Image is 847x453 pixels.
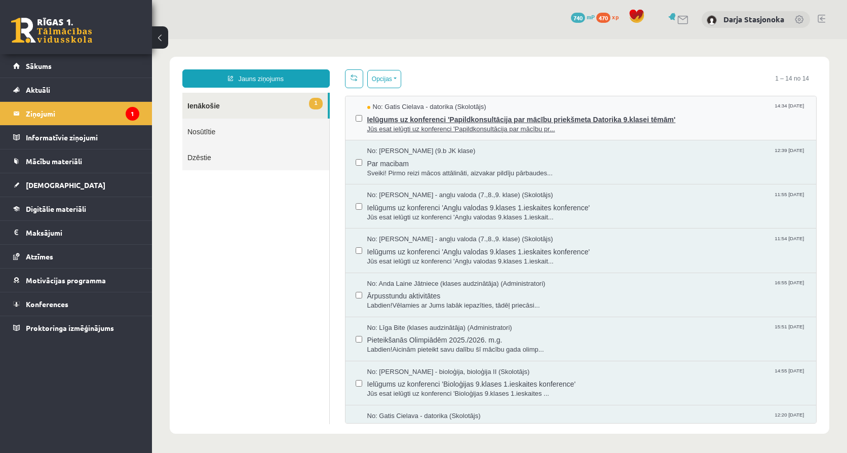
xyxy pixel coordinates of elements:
span: 1 [157,59,170,70]
a: Atzīmes [13,245,139,268]
span: No: Anda Laine Jātniece (klases audzinātāja) (Administratori) [215,240,394,250]
legend: Ziņojumi [26,102,139,125]
span: 12:20 [DATE] [621,372,654,380]
legend: Informatīvie ziņojumi [26,126,139,149]
span: Jūs esat ielūgti uz konferenci 'Angļu valodas 9.klases 1.ieskait... [215,174,654,183]
span: No: [PERSON_NAME] - angļu valoda (7.,8.,9. klase) (Skolotājs) [215,152,401,161]
span: 12:39 [DATE] [621,107,654,115]
span: Jūs esat ielūgti uz konferenci 'Angļu valodas 9.klases 1.ieskait... [215,218,654,228]
a: No: [PERSON_NAME] (9.b JK klase) 12:39 [DATE] Par macibam Sveiki! Pirmo reizi mācos attālināti, a... [215,107,654,139]
a: Mācību materiāli [13,149,139,173]
span: Ielūgums uz konferenci 'Papildkonsultācija par mācību priekšmeta Datorika 9.klasei tēmām' [215,73,654,86]
span: 470 [596,13,610,23]
a: Jauns ziņojums [30,30,178,49]
span: 740 [571,13,585,23]
span: Ielūgums uz konferenci 'Papildkonsultācija par mācību priekšmeta Datorika 9.klasei tēmām' [215,382,654,394]
span: 16:55 [DATE] [621,240,654,248]
a: Informatīvie ziņojumi [13,126,139,149]
span: No: Līga Bite (klases audzinātāja) (Administratori) [215,284,360,294]
a: No: Gatis Cielava - datorika (Skolotājs) 14:34 [DATE] Ielūgums uz konferenci 'Papildkonsultācija ... [215,63,654,95]
span: Atzīmes [26,252,53,261]
span: 11:54 [DATE] [621,196,654,203]
span: Sākums [26,61,52,70]
span: 14:55 [DATE] [621,328,654,336]
a: No: Līga Bite (klases audzinātāja) (Administratori) 15:51 [DATE] Pieteikšanās Olimpiādēm 2025./20... [215,284,654,316]
a: Rīgas 1. Tālmācības vidusskola [11,18,92,43]
a: Konferences [13,292,139,316]
span: No: Gatis Cielava - datorika (Skolotājs) [215,372,329,382]
a: No: [PERSON_NAME] - bioloģija, bioloģija II (Skolotājs) 14:55 [DATE] Ielūgums uz konferenci 'Biol... [215,328,654,360]
a: Aktuāli [13,78,139,101]
span: Labdien!Aicinām pieteikt savu dalību šī mācību gada olimp... [215,306,654,316]
span: Labdien!Vēlamies ar Jums labāk iepazīties, tādēļ priecāsi... [215,262,654,272]
legend: Maksājumi [26,221,139,244]
span: Mācību materiāli [26,157,82,166]
span: 1 – 14 no 14 [615,30,665,49]
span: xp [612,13,619,21]
span: Sveiki! Pirmo reizi mācos attālināti, aizvakar pildīju pārbaudes... [215,130,654,139]
span: Ielūgums uz konferenci 'Bioloģijas 9.klases 1.ieskaites konference' [215,337,654,350]
i: 1 [126,107,139,121]
span: [DEMOGRAPHIC_DATA] [26,180,105,190]
span: 14:34 [DATE] [621,63,654,71]
a: No: [PERSON_NAME] - angļu valoda (7.,8.,9. klase) (Skolotājs) 11:54 [DATE] Ielūgums uz konferenci... [215,196,654,227]
button: Opcijas [215,31,249,49]
span: Proktoringa izmēģinājums [26,323,114,332]
a: Sākums [13,54,139,78]
span: mP [587,13,595,21]
span: Aktuāli [26,85,50,94]
span: No: [PERSON_NAME] (9.b JK klase) [215,107,324,117]
span: No: [PERSON_NAME] - bioloģija, bioloģija II (Skolotājs) [215,328,378,338]
span: Motivācijas programma [26,276,106,285]
span: No: [PERSON_NAME] - angļu valoda (7.,8.,9. klase) (Skolotājs) [215,196,401,205]
span: Par macibam [215,117,654,130]
a: No: Anda Laine Jātniece (klases audzinātāja) (Administratori) 16:55 [DATE] Ārpusstundu aktivitāte... [215,240,654,272]
span: Jūs esat ielūgti uz konferenci 'Papildkonsultācija par mācību pr... [215,86,654,95]
a: 740 mP [571,13,595,21]
a: Digitālie materiāli [13,197,139,220]
img: Darja Stasjonoka [707,15,717,25]
span: Ārpusstundu aktivitātes [215,249,654,262]
span: Konferences [26,299,68,309]
a: Darja Stasjonoka [723,14,784,24]
a: Nosūtītie [30,80,177,105]
a: Ziņojumi1 [13,102,139,125]
a: No: [PERSON_NAME] - angļu valoda (7.,8.,9. klase) (Skolotājs) 11:55 [DATE] Ielūgums uz konferenci... [215,152,654,183]
a: Motivācijas programma [13,269,139,292]
a: No: Gatis Cielava - datorika (Skolotājs) 12:20 [DATE] Ielūgums uz konferenci 'Papildkonsultācija ... [215,372,654,404]
span: 11:55 [DATE] [621,152,654,159]
a: Maksājumi [13,221,139,244]
span: Ielūgums uz konferenci 'Angļu valodas 9.klases 1.ieskaites konference' [215,161,654,174]
span: Pieteikšanās Olimpiādēm 2025./2026. m.g. [215,293,654,306]
a: Proktoringa izmēģinājums [13,316,139,339]
span: No: Gatis Cielava - datorika (Skolotājs) [215,63,334,73]
a: 1Ienākošie [30,54,176,80]
span: 15:51 [DATE] [621,284,654,292]
span: Digitālie materiāli [26,204,86,213]
a: [DEMOGRAPHIC_DATA] [13,173,139,197]
a: 470 xp [596,13,624,21]
span: Ielūgums uz konferenci 'Angļu valodas 9.klases 1.ieskaites konference' [215,205,654,218]
a: Dzēstie [30,105,177,131]
span: Jūs esat ielūgti uz konferenci 'Bioloģijas 9.klases 1.ieskaites ... [215,350,654,360]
